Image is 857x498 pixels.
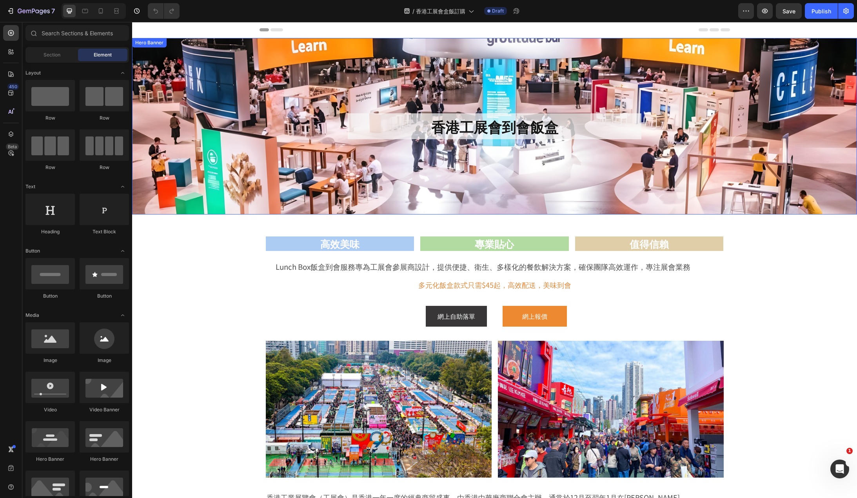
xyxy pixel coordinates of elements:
[80,406,129,413] div: Video Banner
[846,448,853,454] span: 1
[7,84,19,90] div: 450
[51,6,55,16] p: 7
[116,245,129,257] span: Toggle open
[134,214,282,229] h2: 高效美味
[44,51,60,58] span: Section
[783,8,795,15] span: Save
[830,460,849,478] iframe: Intercom live chat
[776,3,802,19] button: Save
[370,284,435,305] a: 網上報價
[805,3,838,19] button: Publish
[6,144,19,150] div: Beta
[25,293,75,300] div: Button
[25,69,41,76] span: Layout
[366,319,592,456] img: gempages_509728002079196333-11d8ce13-f1a1-4570-a027-e9bc67e65570.png
[294,284,355,305] a: 網上自助落單
[390,289,415,300] p: 網上報價
[443,214,592,229] h2: 值得信賴
[25,183,35,190] span: Text
[25,115,75,122] div: Row
[25,456,75,463] div: Hero Banner
[116,180,129,193] span: Toggle open
[812,7,831,15] div: Publish
[132,22,857,498] iframe: Design area
[492,7,504,15] span: Draft
[80,357,129,364] div: Image
[80,293,129,300] div: Button
[25,164,75,171] div: Row
[3,3,58,19] button: 7
[25,25,129,41] input: Search Sections & Elements
[25,228,75,235] div: Heading
[80,228,129,235] div: Text Block
[288,214,437,229] h2: 專業貼心
[25,312,39,319] span: Media
[80,456,129,463] div: Hero Banner
[416,7,465,15] span: 香港工展會盒飯訂購
[94,51,112,58] span: Element
[134,319,360,456] img: gempages_509728002079196333-f9d67318-8ba7-4148-ac98-dbc6f16f8873.png
[2,17,33,24] div: Hero Banner
[134,256,591,269] p: 多元化飯盒款式只需$45起，高效配送，美味到會
[25,247,40,254] span: Button
[412,7,414,15] span: /
[80,115,129,122] div: Row
[80,164,129,171] div: Row
[116,309,129,322] span: Toggle open
[216,91,509,118] h2: 香港工展會到會飯盒
[148,3,180,19] div: Undo/Redo
[143,239,558,250] span: Lunch Box飯盒到會服務專為工展會參展商設計，提供便捷、衛生、多樣化的餐飲解決方案，確保團隊高效運作，專注展會業務
[25,406,75,413] div: Video
[116,67,129,79] span: Toggle open
[25,357,75,364] div: Image
[305,289,343,300] p: 網上自助落單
